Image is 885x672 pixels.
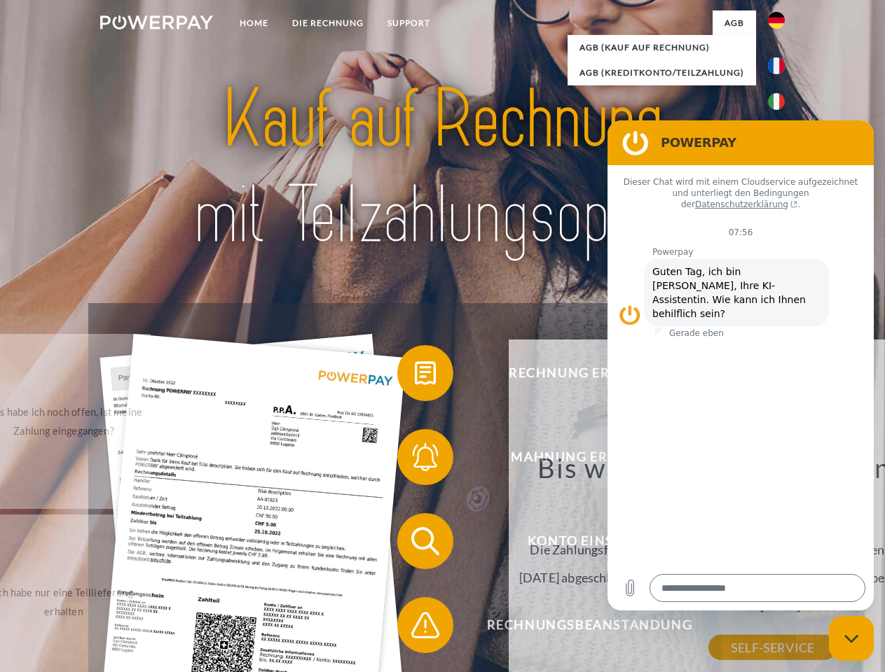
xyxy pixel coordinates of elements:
iframe: Schaltfläche zum Öffnen des Messaging-Fensters; Konversation läuft [829,616,874,661]
img: qb_search.svg [408,524,443,559]
img: de [768,12,785,29]
a: AGB (Kauf auf Rechnung) [568,35,756,60]
img: logo-powerpay-white.svg [100,15,213,29]
img: title-powerpay_de.svg [134,67,751,268]
iframe: Messaging-Fenster [608,120,874,610]
img: fr [768,57,785,74]
img: qb_warning.svg [408,608,443,643]
button: Rechnungsbeanstandung [397,597,762,653]
a: SELF-SERVICE [708,635,837,660]
a: AGB (Kreditkonto/Teilzahlung) [568,60,756,85]
a: DIE RECHNUNG [280,10,376,36]
button: Konto einsehen [397,513,762,569]
a: SUPPORT [376,10,442,36]
a: agb [713,10,756,36]
img: it [768,93,785,110]
a: Home [228,10,280,36]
